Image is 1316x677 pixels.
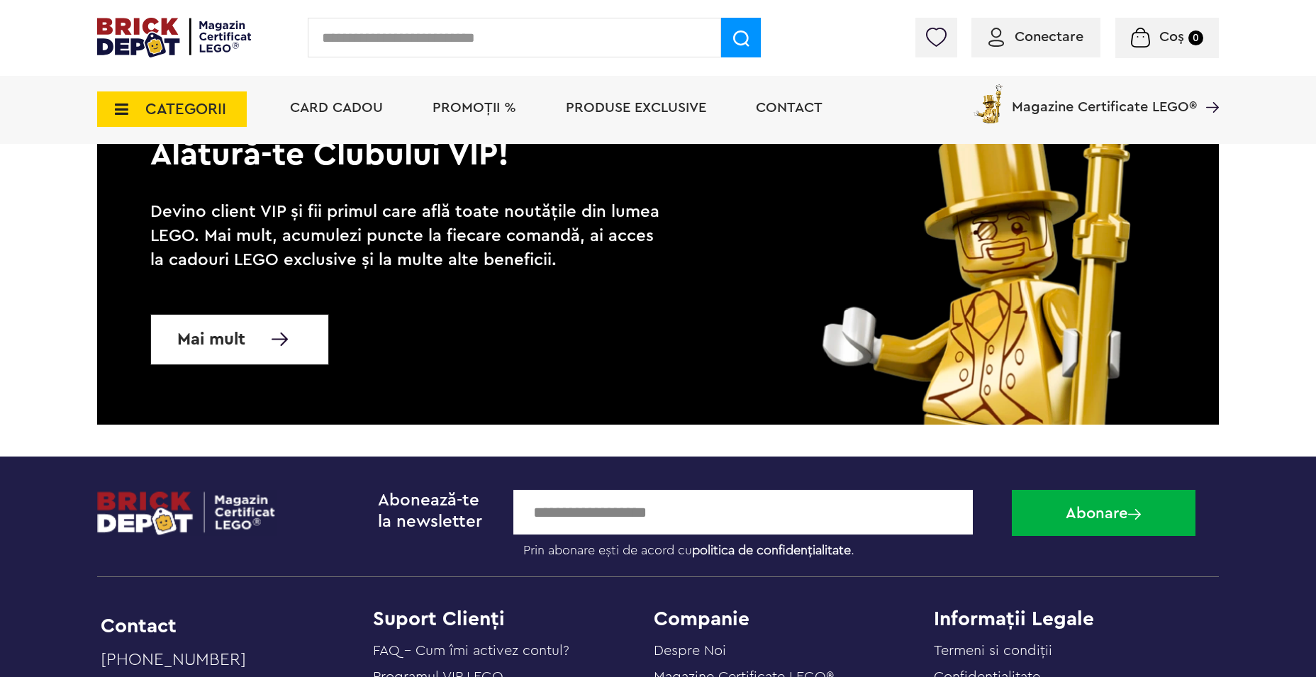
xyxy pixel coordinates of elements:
[150,314,329,365] a: Mai mult
[1197,82,1219,96] a: Magazine Certificate LEGO®
[101,616,355,636] li: Contact
[654,609,935,629] h4: Companie
[378,492,482,530] span: Abonează-te la newsletter
[373,644,569,658] a: FAQ - Cum îmi activez contul?
[1012,82,1197,114] span: Magazine Certificate LEGO®
[97,490,277,536] img: footerlogo
[566,101,706,115] a: Produse exclusive
[1012,490,1195,536] button: Abonare
[1188,30,1203,45] small: 0
[290,101,383,115] a: Card Cadou
[145,101,226,117] span: CATEGORII
[692,544,851,556] a: politica de confidențialitate
[1159,30,1184,44] span: Coș
[654,644,726,658] a: Despre Noi
[934,644,1052,658] a: Termeni si condiții
[272,332,288,346] img: Mai multe informatii
[1015,30,1083,44] span: Conectare
[988,30,1083,44] a: Conectare
[150,200,668,272] p: Devino client VIP și fii primul care află toate noutățile din lumea LEGO. Mai mult, acumulezi pun...
[934,609,1215,629] h4: Informații Legale
[1128,509,1141,520] img: Abonare
[796,9,1198,425] img: vip_page_image
[513,535,1001,559] label: Prin abonare ești de acord cu .
[177,332,245,347] span: Mai mult
[373,609,654,629] h4: Suport Clienți
[433,101,516,115] a: PROMOȚII %
[756,101,822,115] a: Contact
